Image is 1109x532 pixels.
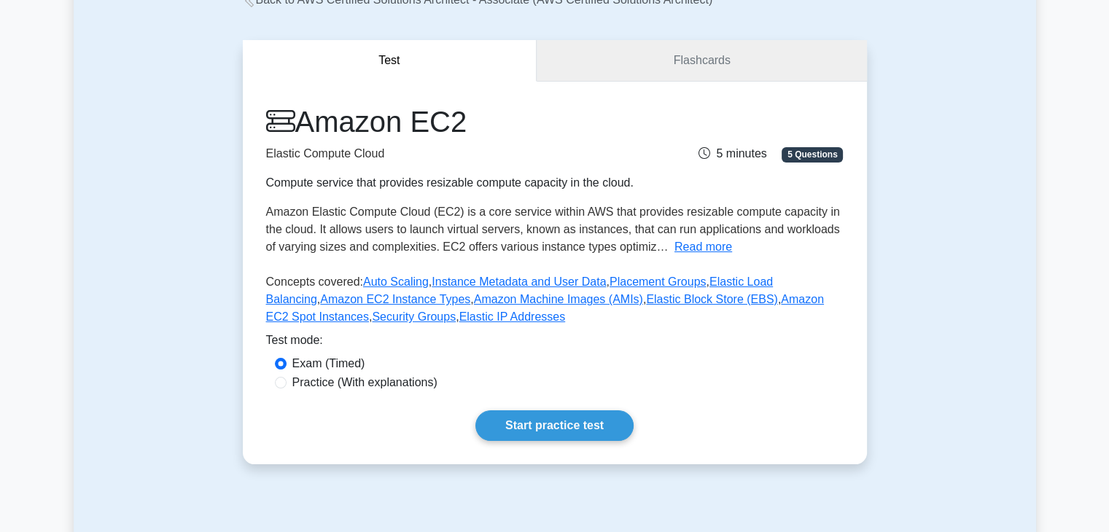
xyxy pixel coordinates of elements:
div: Compute service that provides resizable compute capacity in the cloud. [266,174,645,192]
span: 5 minutes [699,147,766,160]
a: Security Groups [372,310,456,323]
a: Flashcards [537,40,866,82]
div: Test mode: [266,332,844,355]
button: Read more [674,238,732,256]
p: Elastic Compute Cloud [266,145,645,163]
a: Amazon EC2 Instance Types [320,293,470,305]
span: 5 Questions [782,147,843,162]
span: Amazon Elastic Compute Cloud (EC2) is a core service within AWS that provides resizable compute c... [266,206,840,253]
label: Exam (Timed) [292,355,365,372]
label: Practice (With explanations) [292,374,437,391]
a: Placement Groups [610,275,707,288]
a: Amazon Machine Images (AMIs) [474,293,643,305]
h1: Amazon EC2 [266,104,645,139]
a: Start practice test [475,410,634,441]
p: Concepts covered: , , , , , , , , , [266,273,844,332]
a: Instance Metadata and User Data [432,275,606,288]
a: Elastic Block Store (EBS) [646,293,778,305]
a: Elastic IP Addresses [459,310,566,323]
a: Auto Scaling [363,275,429,288]
button: Test [243,40,537,82]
